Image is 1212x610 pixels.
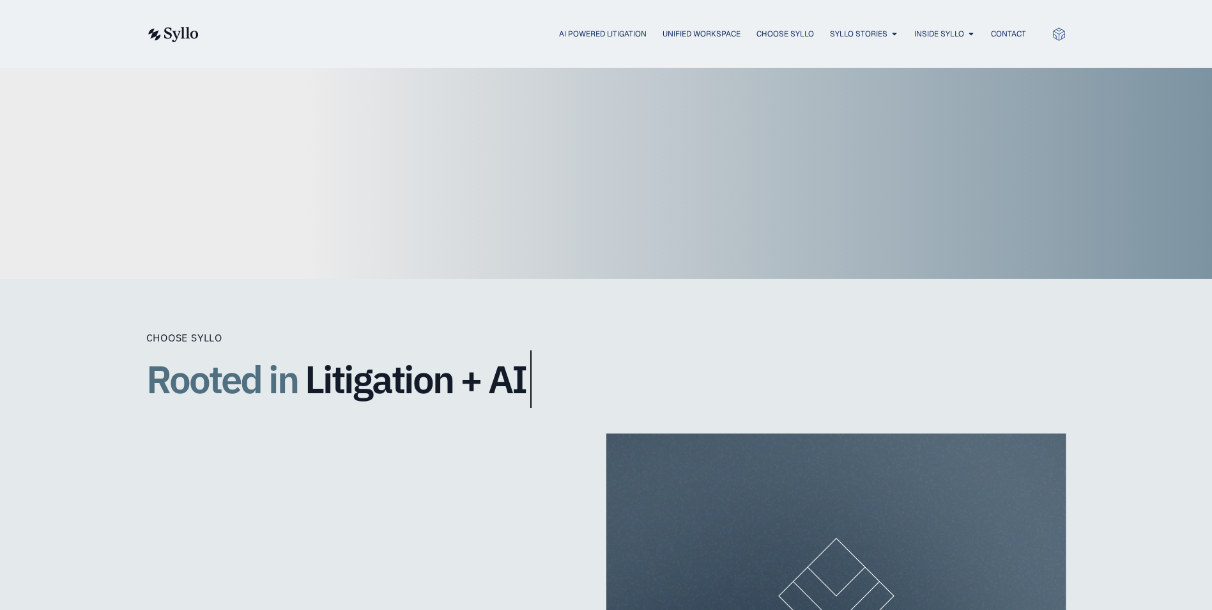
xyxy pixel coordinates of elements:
a: Syllo Stories [830,28,887,40]
div: Choose Syllo [146,330,657,345]
a: Unified Workspace [663,28,740,40]
span: Litigation + AI [305,358,526,400]
a: Choose Syllo [756,28,814,40]
a: AI Powered Litigation [559,28,647,40]
img: syllo [146,27,199,42]
div: Menu Toggle [224,28,1026,40]
span: Rooted in [146,350,298,408]
nav: Menu [224,28,1026,40]
a: Inside Syllo [914,28,964,40]
a: Contact [991,28,1026,40]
